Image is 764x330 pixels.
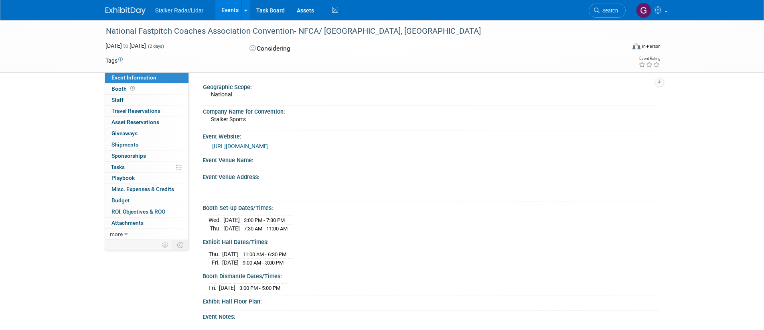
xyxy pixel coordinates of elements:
[209,259,222,267] td: Fri.
[222,259,239,267] td: [DATE]
[105,43,146,49] span: [DATE] [DATE]
[239,285,280,291] span: 3:00 PM - 5:00 PM
[105,229,188,240] a: more
[632,43,640,49] img: Format-Inperson.png
[105,218,188,228] a: Attachments
[203,106,655,116] div: Company Name for Convention:
[111,119,159,125] span: Asset Reservations
[211,91,232,98] span: National
[111,220,144,226] span: Attachments
[105,128,188,139] a: Giveaways
[111,208,165,215] span: ROI, Objectives & ROO
[105,72,188,83] a: Event Information
[244,217,285,223] span: 3:00 PM - 7:30 PM
[105,7,146,15] img: ExhibitDay
[111,86,136,92] span: Booth
[203,154,659,164] div: Event Venue Name:
[111,74,156,81] span: Event Information
[111,175,135,181] span: Playbook
[129,86,136,92] span: Booth not reserved yet
[105,206,188,217] a: ROI, Objectives & ROO
[111,108,160,114] span: Travel Reservations
[203,311,659,321] div: Event Notes:
[105,139,188,150] a: Shipments
[209,284,219,292] td: Fri.
[209,250,222,259] td: Thu.
[158,240,172,250] td: Personalize Event Tab Strip
[111,97,124,103] span: Staff
[600,8,618,14] span: Search
[203,236,659,246] div: Exhibit Hall Dates/Times:
[203,81,655,91] div: Geographic Scope:
[589,4,626,18] a: Search
[105,162,188,173] a: Tasks
[578,42,661,54] div: Event Format
[211,116,246,122] span: Stalker Sports
[223,216,240,224] td: [DATE]
[111,153,146,159] span: Sponsorships
[105,57,123,65] td: Tags
[638,57,660,61] div: Event Rating
[203,202,659,212] div: Booth Set-up Dates/Times:
[122,43,130,49] span: to
[203,171,659,181] div: Event Venue Address:
[103,24,614,39] div: National Fastpitch Coaches Association Convention- NFCA/ [GEOGRAPHIC_DATA], [GEOGRAPHIC_DATA]
[219,284,235,292] td: [DATE]
[105,117,188,128] a: Asset Reservations
[209,224,223,233] td: Thu.
[212,143,269,149] a: [URL][DOMAIN_NAME]
[105,195,188,206] a: Budget
[209,216,223,224] td: Wed.
[222,250,239,259] td: [DATE]
[105,106,188,116] a: Travel Reservations
[147,44,164,49] span: (2 days)
[105,184,188,195] a: Misc. Expenses & Credits
[247,42,424,56] div: Considering
[111,197,130,204] span: Budget
[172,240,188,250] td: Toggle Event Tabs
[105,84,188,94] a: Booth
[636,3,651,18] img: Greyson Jenista
[110,231,123,237] span: more
[203,270,659,280] div: Booth Dismantle Dates/Times:
[243,251,286,257] span: 11:00 AM - 6:30 PM
[111,141,138,148] span: Shipments
[223,224,240,233] td: [DATE]
[105,173,188,183] a: Playbook
[244,226,288,232] span: 7:30 AM - 11:00 AM
[111,130,138,136] span: Giveaways
[105,95,188,106] a: Staff
[111,164,125,170] span: Tasks
[203,295,659,306] div: Exhibit Hall Floor Plan:
[155,7,204,14] span: Stalker Radar/Lidar
[111,186,174,192] span: Misc. Expenses & Credits
[203,130,659,141] div: Event Website:
[105,151,188,161] a: Sponsorships
[642,43,661,49] div: In-Person
[243,260,284,266] span: 9:00 AM - 3:00 PM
